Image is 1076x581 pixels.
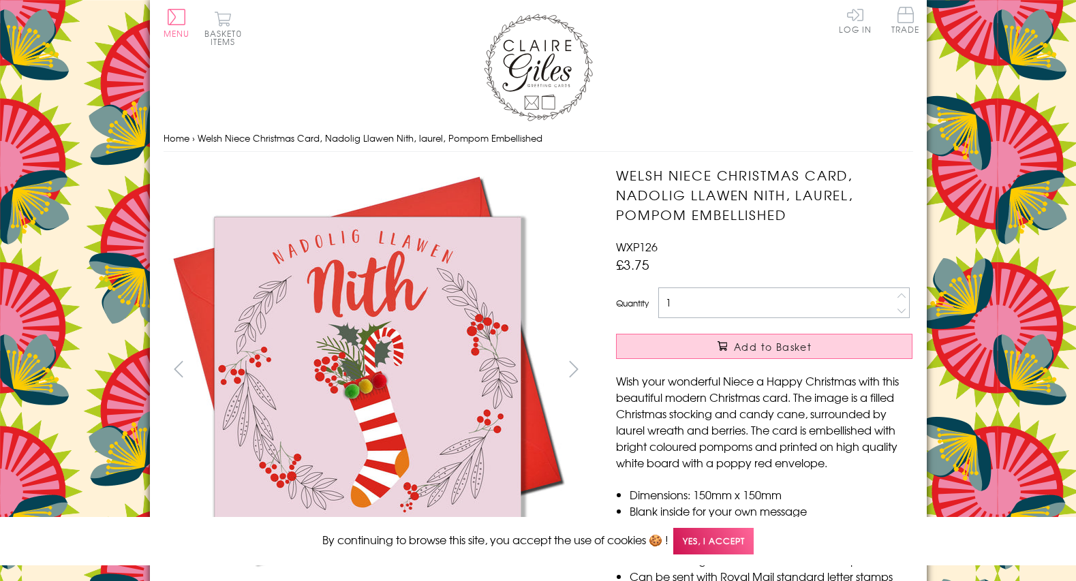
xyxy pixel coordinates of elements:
span: Add to Basket [734,340,812,354]
span: Welsh Niece Christmas Card, Nadolig Llawen Nith, laurel, Pompom Embellished [198,131,542,144]
label: Quantity [616,297,649,309]
img: Welsh Niece Christmas Card, Nadolig Llawen Nith, laurel, Pompom Embellished [589,166,998,492]
button: Add to Basket [616,334,912,359]
a: Log In [839,7,872,33]
img: Welsh Niece Christmas Card, Nadolig Llawen Nith, laurel, Pompom Embellished [163,166,572,574]
li: Dimensions: 150mm x 150mm [630,486,912,503]
button: next [558,354,589,384]
span: › [192,131,195,144]
img: Claire Giles Greetings Cards [484,14,593,121]
a: Trade [891,7,920,36]
button: Menu [164,9,190,37]
button: Basket0 items [204,11,242,46]
span: 0 items [211,27,242,48]
span: Yes, I accept [673,528,754,554]
li: Blank inside for your own message [630,503,912,519]
h1: Welsh Niece Christmas Card, Nadolig Llawen Nith, laurel, Pompom Embellished [616,166,912,224]
span: Menu [164,27,190,40]
span: Trade [891,7,920,33]
span: £3.75 [616,255,649,274]
nav: breadcrumbs [164,125,913,153]
p: Wish your wonderful Niece a Happy Christmas with this beautiful modern Christmas card. The image ... [616,373,912,471]
button: prev [164,354,194,384]
a: Home [164,131,189,144]
span: WXP126 [616,238,658,255]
